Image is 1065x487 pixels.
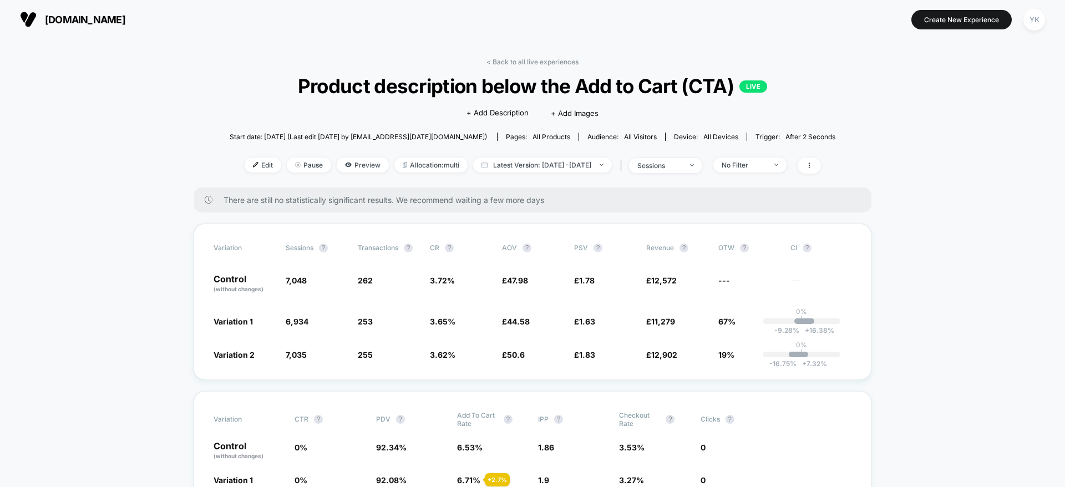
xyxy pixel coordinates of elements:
span: Preview [337,158,389,173]
img: rebalance [403,162,407,168]
span: 3.72 % [430,276,455,285]
span: 50.6 [507,350,525,359]
span: 19% [718,350,734,359]
span: 92.34 % [376,443,407,452]
span: After 2 Seconds [785,133,835,141]
span: Add To Cart Rate [457,411,498,428]
span: Start date: [DATE] (Last edit [DATE] by [EMAIL_ADDRESS][DATE][DOMAIN_NAME]) [230,133,487,141]
div: Trigger: [755,133,835,141]
span: 3.27 % [619,475,644,485]
span: 0 % [295,475,307,485]
span: 0 [701,443,706,452]
span: 1.9 [538,475,549,485]
div: YK [1023,9,1045,31]
span: £ [646,276,677,285]
button: ? [504,415,513,424]
span: £ [502,276,528,285]
button: ? [679,243,688,252]
span: Revenue [646,243,674,252]
span: 12,572 [651,276,677,285]
span: Latest Version: [DATE] - [DATE] [473,158,612,173]
span: 255 [358,350,373,359]
span: [DOMAIN_NAME] [45,14,125,26]
span: PDV [376,415,390,423]
button: ? [445,243,454,252]
span: All Visitors [624,133,657,141]
button: ? [740,243,749,252]
span: £ [574,350,595,359]
button: ? [404,243,413,252]
span: 6,934 [286,317,308,326]
span: + Add Description [466,108,529,119]
span: Edit [245,158,281,173]
p: Control [214,442,283,460]
span: Sessions [286,243,313,252]
span: 67% [718,317,736,326]
span: all devices [703,133,738,141]
span: --- [718,276,730,285]
div: Pages: [506,133,570,141]
img: end [600,164,603,166]
img: end [774,164,778,166]
button: ? [396,415,405,424]
span: 47.98 [507,276,528,285]
span: 262 [358,276,373,285]
span: 7,035 [286,350,307,359]
span: CI [790,243,851,252]
span: £ [574,276,595,285]
span: £ [646,350,677,359]
span: CR [430,243,439,252]
button: ? [314,415,323,424]
span: 0 % [295,443,307,452]
a: < Back to all live experiences [486,58,579,66]
span: PSV [574,243,588,252]
span: | [617,158,629,174]
span: + Add Images [551,109,599,118]
button: ? [803,243,812,252]
span: 1.63 [579,317,595,326]
span: 6.53 % [457,443,483,452]
p: 0% [796,307,807,316]
button: YK [1020,8,1048,31]
span: + [805,326,809,334]
span: -16.75 % [769,359,797,368]
span: 16.38 % [799,326,834,334]
span: OTW [718,243,779,252]
button: [DOMAIN_NAME] [17,11,129,28]
button: ? [319,243,328,252]
img: end [295,162,301,168]
span: 12,902 [651,350,677,359]
span: Checkout Rate [619,411,660,428]
p: | [800,316,803,324]
span: AOV [502,243,517,252]
span: 1.86 [538,443,554,452]
button: ? [666,415,674,424]
button: ? [554,415,563,424]
span: There are still no statistically significant results. We recommend waiting a few more days [224,195,849,205]
span: £ [646,317,675,326]
span: Product description below the Add to Cart (CTA) [260,74,805,98]
span: all products [532,133,570,141]
button: ? [594,243,602,252]
p: LIVE [739,80,767,93]
span: 0 [701,475,706,485]
span: --- [790,277,851,293]
img: calendar [481,162,488,168]
span: Clicks [701,415,720,423]
span: CTR [295,415,308,423]
div: No Filter [722,161,766,169]
span: £ [574,317,595,326]
div: + 2.7 % [485,473,510,486]
span: 7.32 % [797,359,827,368]
span: IPP [538,415,549,423]
span: Device: [665,133,747,141]
button: ? [726,415,734,424]
span: 6.71 % [457,475,480,485]
span: 1.78 [579,276,595,285]
span: 11,279 [651,317,675,326]
span: 253 [358,317,373,326]
span: Transactions [358,243,398,252]
div: Audience: [587,133,657,141]
img: edit [253,162,258,168]
span: 7,048 [286,276,307,285]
